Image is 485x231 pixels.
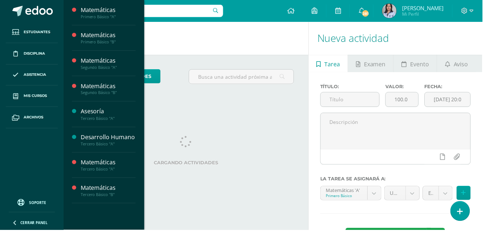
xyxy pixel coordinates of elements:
span: Mi Perfil [404,11,446,17]
a: Desarrollo HumanoTercero Básico "A" [81,134,136,147]
span: Estudiantes [24,30,51,35]
a: MatemáticasTercero Básico "B" [81,185,136,198]
span: Cerrar panel [20,222,48,227]
span: Asistencia [24,72,47,78]
div: Primero Básico "B" [81,40,136,45]
a: Estudiantes [6,22,58,43]
div: Asesoría [81,108,136,116]
span: Mis cursos [24,94,47,99]
label: Título: [322,84,382,90]
h1: Nueva actividad [319,22,476,55]
div: Tercero Básico "A" [81,142,136,147]
input: Título [322,93,381,107]
span: 281 [364,9,372,17]
div: Tercero Básico "A" [81,168,136,173]
a: Matemáticas 'A'Primero Básico [322,187,383,201]
span: Tarea [326,56,342,73]
div: Segundo Básico "A" [81,65,136,70]
a: Archivos [6,107,58,129]
a: MatemáticasPrimero Básico "B" [81,31,136,45]
a: Disciplina [6,43,58,65]
label: Valor: [388,84,421,90]
span: Evento [413,56,432,73]
a: Tarea [310,55,350,73]
span: Aviso [456,56,471,73]
div: Matemáticas 'A' [328,187,364,194]
a: Examen [350,55,396,73]
a: Evaluación Final (20.0%) [425,187,455,201]
input: Busca una actividad próxima aquí... [190,70,295,84]
h1: Actividades [73,22,301,55]
a: MatemáticasPrimero Básico "A" [81,6,136,19]
div: Tercero Básico "A" [81,117,136,122]
span: Disciplina [24,51,45,57]
label: La tarea se asignará a: [322,177,473,183]
span: Examen [366,56,388,73]
label: Fecha: [427,84,473,90]
div: Primero Básico [328,194,364,199]
label: Cargando actividades [79,161,296,167]
div: Matemáticas [81,159,136,168]
a: Aviso [440,55,478,73]
a: MatemáticasTercero Básico "A" [81,159,136,173]
a: Evento [396,55,439,73]
input: Fecha de entrega [427,93,473,107]
div: Matemáticas [81,82,136,91]
a: MatemáticasSegundo Básico "A" [81,57,136,70]
span: Evaluación Final (20.0%) [431,187,436,201]
div: Matemáticas [81,57,136,65]
input: Busca un usuario... [69,5,224,17]
div: Matemáticas [81,185,136,193]
img: 8cf5eb1a5a761f59109bb9e68a1c83ee.png [384,4,399,18]
a: Mis cursos [6,86,58,107]
div: Tercero Básico "B" [81,193,136,198]
span: Unidad 4 [392,187,402,201]
div: Primero Básico "A" [81,14,136,19]
span: [PERSON_NAME] [404,4,446,12]
div: Desarrollo Humano [81,134,136,142]
span: Soporte [29,201,47,206]
div: Matemáticas [81,6,136,14]
a: Asistencia [6,65,58,86]
a: MatemáticasSegundo Básico "B" [81,82,136,96]
div: Segundo Básico "B" [81,91,136,96]
a: Unidad 4 [387,187,422,201]
a: AsesoríaTercero Básico "A" [81,108,136,121]
a: Soporte [9,198,55,208]
span: Archivos [24,115,44,121]
div: Matemáticas [81,31,136,40]
input: Puntos máximos [388,93,421,107]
